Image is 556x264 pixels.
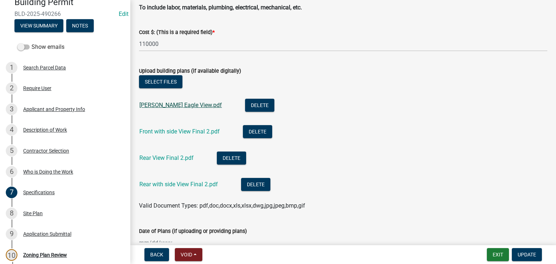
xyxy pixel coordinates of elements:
div: 9 [6,228,17,240]
a: Rear with side View Final 2.pdf [139,181,218,188]
a: [PERSON_NAME] Eagle View.pdf [139,102,222,108]
div: 7 [6,187,17,198]
input: mm/dd/yyyy [139,235,205,250]
div: Specifications [23,190,55,195]
button: View Summary [14,19,63,32]
div: Application Submittal [23,231,71,237]
div: 4 [6,124,17,136]
wm-modal-confirm: Delete Document [245,102,274,109]
div: 8 [6,208,17,219]
a: Front with side View Final 2.pdf [139,128,220,135]
div: 2 [6,82,17,94]
div: Applicant and Property Info [23,107,85,112]
button: Delete [241,178,270,191]
button: Delete [217,152,246,165]
div: Zoning Plan Review [23,252,67,257]
label: Show emails [17,43,64,51]
span: Void [181,252,192,257]
label: Cost $: (This is a required field) [139,30,215,35]
a: Edit [119,10,129,17]
div: 5 [6,145,17,157]
div: Who is Doing the Work [23,169,73,174]
button: Update [512,248,542,261]
button: Delete [243,125,272,138]
b: To include labor, materials, plumbing, electrical, mechanical, etc. [139,4,302,11]
wm-modal-confirm: Summary [14,23,63,29]
div: 3 [6,103,17,115]
span: Update [518,252,536,257]
span: Back [150,252,163,257]
button: Void [175,248,202,261]
button: Back [144,248,169,261]
a: Rear View Final 2.pdf [139,154,194,161]
span: BLD-2025-490266 [14,10,116,17]
button: Notes [66,19,94,32]
span: Valid Document Types: pdf,doc,docx,xls,xlsx,dwg,jpg,jpeg,bmp,gif [139,202,305,209]
label: Date of Plans (if uploading or providing plans) [139,229,247,234]
wm-modal-confirm: Delete Document [217,155,246,162]
div: 10 [6,249,17,261]
button: Delete [245,99,274,112]
wm-modal-confirm: Notes [66,23,94,29]
wm-modal-confirm: Delete Document [243,129,272,136]
div: Require User [23,86,51,91]
div: Description of Work [23,127,67,132]
div: Site Plan [23,211,43,216]
div: Contractor Selection [23,148,69,153]
div: 6 [6,166,17,178]
label: Upload building plans (if available digitally) [139,69,241,74]
button: Exit [487,248,509,261]
div: Search Parcel Data [23,65,66,70]
wm-modal-confirm: Delete Document [241,182,270,188]
div: 1 [6,62,17,73]
wm-modal-confirm: Edit Application Number [119,10,129,17]
button: Select files [139,75,182,88]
